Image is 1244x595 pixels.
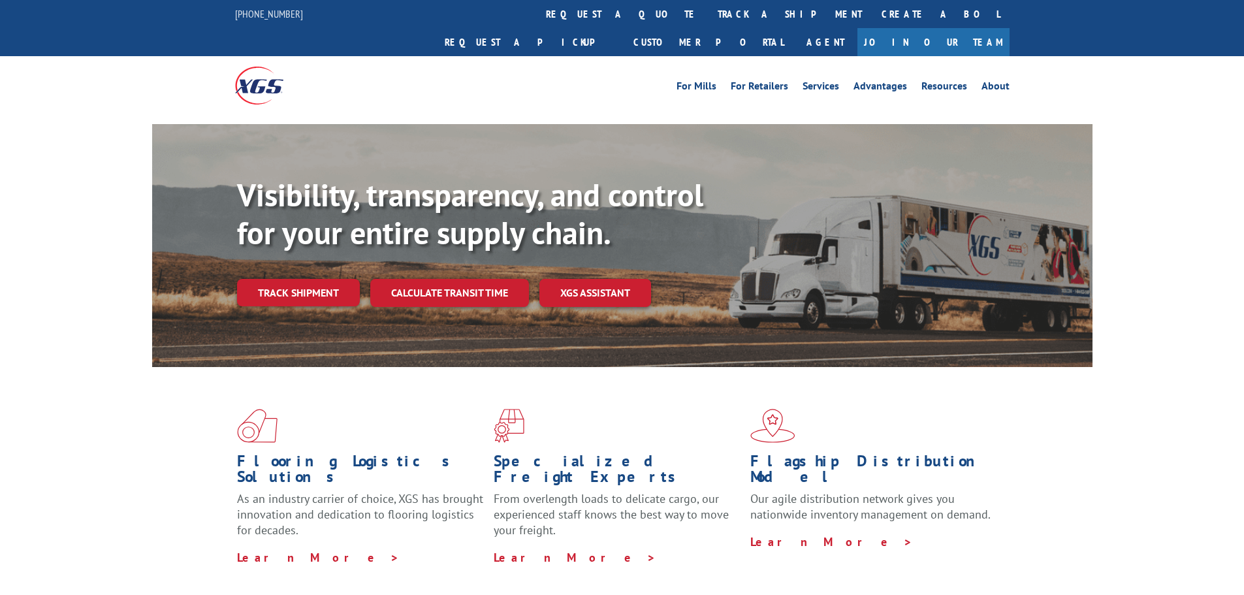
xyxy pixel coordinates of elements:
a: Learn More > [237,550,400,565]
a: Customer Portal [624,28,793,56]
a: Learn More > [494,550,656,565]
h1: Specialized Freight Experts [494,453,741,491]
img: xgs-icon-total-supply-chain-intelligence-red [237,409,278,443]
a: Join Our Team [857,28,1010,56]
a: Advantages [853,81,907,95]
a: For Retailers [731,81,788,95]
b: Visibility, transparency, and control for your entire supply chain. [237,174,703,253]
a: Track shipment [237,279,360,306]
img: xgs-icon-focused-on-flooring-red [494,409,524,443]
a: Services [803,81,839,95]
span: Our agile distribution network gives you nationwide inventory management on demand. [750,491,991,522]
h1: Flagship Distribution Model [750,453,997,491]
h1: Flooring Logistics Solutions [237,453,484,491]
a: Request a pickup [435,28,624,56]
p: From overlength loads to delicate cargo, our experienced staff knows the best way to move your fr... [494,491,741,549]
a: Agent [793,28,857,56]
a: XGS ASSISTANT [539,279,651,307]
a: Learn More > [750,534,913,549]
a: For Mills [677,81,716,95]
a: About [981,81,1010,95]
a: Calculate transit time [370,279,529,307]
span: As an industry carrier of choice, XGS has brought innovation and dedication to flooring logistics... [237,491,483,538]
img: xgs-icon-flagship-distribution-model-red [750,409,795,443]
a: Resources [921,81,967,95]
a: [PHONE_NUMBER] [235,7,303,20]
